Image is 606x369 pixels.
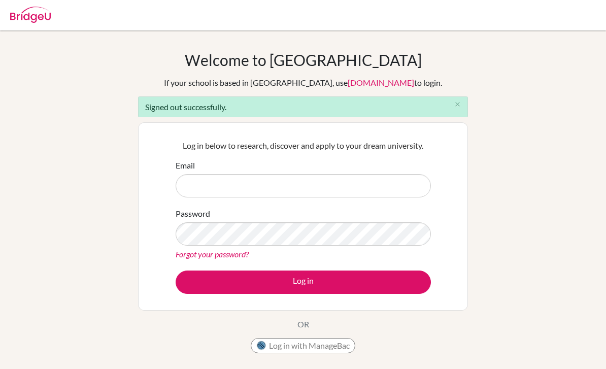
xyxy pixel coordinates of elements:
p: Log in below to research, discover and apply to your dream university. [176,140,431,152]
button: Close [447,97,467,112]
div: If your school is based in [GEOGRAPHIC_DATA], use to login. [164,77,442,89]
h1: Welcome to [GEOGRAPHIC_DATA] [185,51,422,69]
p: OR [297,318,309,330]
div: Signed out successfully. [138,96,468,117]
i: close [454,100,461,108]
a: Forgot your password? [176,249,249,259]
label: Password [176,208,210,220]
a: [DOMAIN_NAME] [348,78,414,87]
button: Log in [176,271,431,294]
button: Log in with ManageBac [251,338,355,353]
img: Bridge-U [10,7,51,23]
label: Email [176,159,195,172]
